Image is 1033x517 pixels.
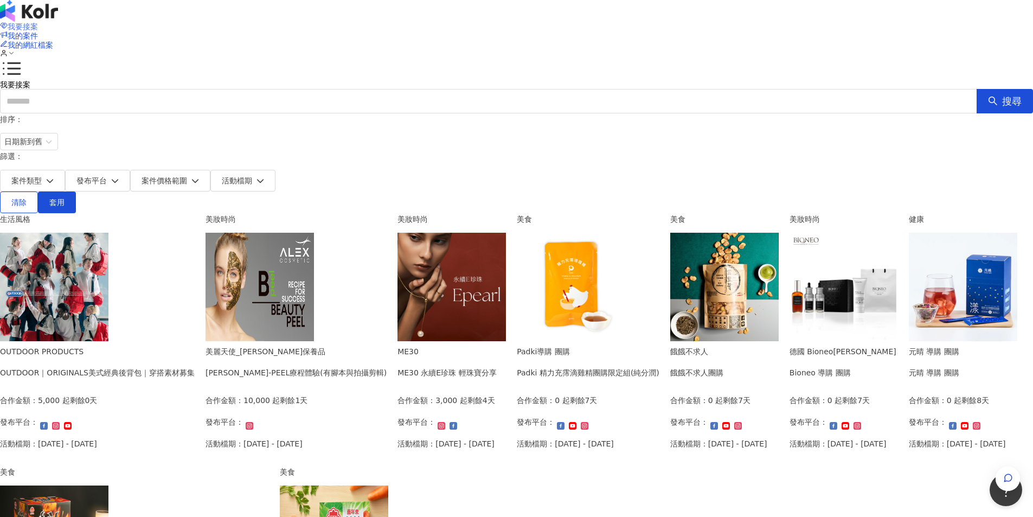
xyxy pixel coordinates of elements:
button: 活動檔期 [210,170,275,192]
p: 發布平台： [517,416,555,428]
div: ME30 [397,346,497,358]
p: 剩餘7天 [842,394,870,406]
span: 搜尋 [1002,95,1022,107]
img: Padki 精力充霈滴雞精(團購限定組) [517,233,625,341]
span: 案件價格範圍 [142,176,187,185]
p: 合作金額： [790,394,827,406]
p: 0 起 [708,394,723,406]
div: 美食 [670,213,779,225]
p: 活動檔期：[DATE] - [DATE] [790,438,887,450]
button: 案件價格範圍 [130,170,210,192]
span: 發布平台 [76,176,107,185]
p: 剩餘7天 [570,394,598,406]
p: 活動檔期：[DATE] - [DATE] [670,438,767,450]
p: 合作金額： [206,394,243,406]
span: 套用 [49,198,65,207]
p: 發布平台： [397,416,435,428]
img: 漾漾神｜活力莓果康普茶沖泡粉 [909,233,1017,341]
p: 10,000 起 [243,394,280,406]
button: 套用 [38,192,76,213]
p: 發布平台： [909,416,947,428]
div: 德國 Bioneo[PERSON_NAME] [790,346,896,358]
div: Bioneo 導購 團購 [790,367,896,379]
span: 我的案件 [8,31,38,40]
p: 合作金額： [670,394,708,406]
span: 我的網紅檔案 [8,41,53,49]
p: 發布平台： [206,416,243,428]
div: 美麗天使_[PERSON_NAME]保養品 [206,346,387,358]
div: 美妝時尚 [206,213,387,225]
p: 剩餘8天 [961,394,989,406]
p: 合作金額： [909,394,947,406]
p: 活動檔期：[DATE] - [DATE] [517,438,614,450]
button: 發布平台 [65,170,130,192]
div: Padki導購 團購 [517,346,659,358]
p: 活動檔期：[DATE] - [DATE] [397,438,495,450]
div: Padki 精力充霈滴雞精團購限定組(純分潤) [517,367,659,379]
img: ALEX B-PEEL療程 [206,233,314,341]
span: 案件類型 [11,176,42,185]
p: 合作金額： [397,394,435,406]
p: 合作金額： [517,394,555,406]
div: 美妝時尚 [790,213,898,225]
p: 發布平台： [670,416,708,428]
img: 百妮保濕逆齡美白系列 [790,233,898,341]
span: 活動檔期 [222,176,252,185]
p: 活動檔期：[DATE] - [DATE] [909,438,1006,450]
p: 0 起 [947,394,961,406]
div: 美妝時尚 [397,213,506,225]
p: 剩餘1天 [280,394,307,406]
p: 5,000 起 [38,394,70,406]
p: 剩餘7天 [723,394,750,406]
p: 3,000 起 [435,394,467,406]
iframe: Help Scout Beacon - Open [990,474,1022,506]
span: 清除 [11,198,27,207]
p: 發布平台： [790,416,827,428]
div: 健康 [909,213,1017,225]
div: 餓餓不求人 [670,346,723,358]
div: 餓餓不求人團購 [670,367,723,379]
p: 活動檔期：[DATE] - [DATE] [206,438,307,450]
span: search [988,96,998,106]
div: 元晴 導購 團購 [909,346,959,358]
div: ME30 永續E珍珠 輕珠寶分享 [397,367,497,379]
img: 餓餓不求人系列 [670,233,779,341]
span: 我要接案 [8,22,38,31]
p: 剩餘0天 [70,394,98,406]
p: 0 起 [827,394,842,406]
div: 美食 [280,466,503,478]
img: ME30 永續E珍珠 系列輕珠寶 [397,233,506,341]
div: 美食 [517,213,659,225]
div: [PERSON_NAME]-PEEL療程體驗(有腳本與拍攝剪輯) [206,367,387,379]
span: 日期新到舊 [4,133,54,150]
div: 元晴 導購 團購 [909,367,959,379]
button: 搜尋 [977,89,1033,113]
p: 0 起 [555,394,569,406]
p: 剩餘4天 [467,394,495,406]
